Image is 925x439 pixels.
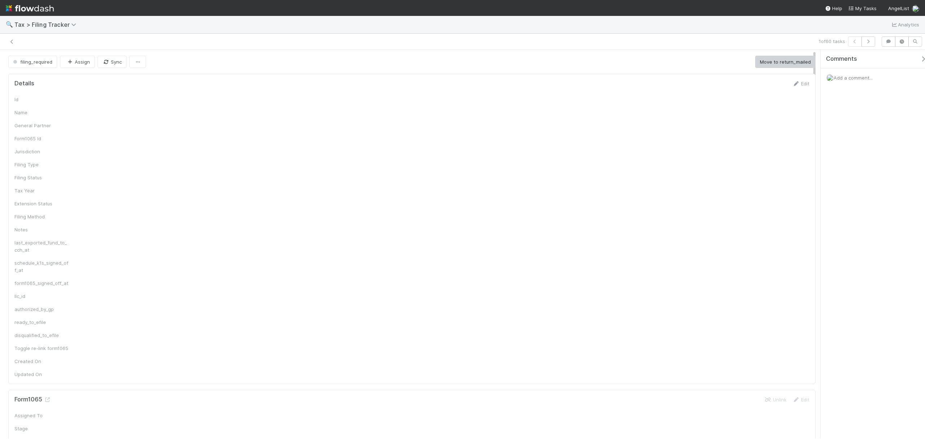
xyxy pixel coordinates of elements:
[14,200,69,207] div: Extension Status
[826,74,834,81] img: avatar_d45d11ee-0024-4901-936f-9df0a9cc3b4e.png
[14,80,34,87] h5: Details
[14,345,69,352] div: Toggle re-link form1065
[14,358,69,365] div: Created On
[6,2,54,14] img: logo-inverted-e16ddd16eac7371096b0.svg
[14,412,69,419] div: Assigned To
[14,96,69,103] div: Id
[848,5,877,11] span: My Tasks
[12,59,52,65] span: filing_required
[14,174,69,181] div: Filing Status
[912,5,919,12] img: avatar_d45d11ee-0024-4901-936f-9df0a9cc3b4e.png
[98,56,126,68] button: Sync
[792,81,809,86] a: Edit
[14,239,69,253] div: last_exported_fund_to_cch_at
[826,55,857,63] span: Comments
[14,187,69,194] div: Tax Year
[14,109,69,116] div: Name
[14,396,51,403] h5: Form1065
[14,213,69,220] div: Filing Method
[14,371,69,378] div: Updated On
[14,306,69,313] div: authorized_by_gp
[891,20,919,29] a: Analytics
[792,397,809,402] a: Edit
[819,38,845,45] span: 1 of 60 tasks
[14,293,69,300] div: llc_id
[14,21,80,28] span: Tax > Filing Tracker
[60,56,95,68] button: Assign
[14,280,69,287] div: form1065_signed_off_at
[848,5,877,12] a: My Tasks
[14,226,69,233] div: Notes
[6,21,13,27] span: 🔍
[14,135,69,142] div: Form1065 Id
[14,259,69,274] div: schedule_k1s_signed_off_at
[14,332,69,339] div: disqualified_to_efile
[8,56,57,68] button: filing_required
[825,5,842,12] div: Help
[14,319,69,326] div: ready_to_efile
[888,5,909,11] span: AngelList
[14,161,69,168] div: Filing Type
[14,148,69,155] div: Jurisdiction
[14,122,69,129] div: General Partner
[755,56,816,68] button: Move to return_mailed
[764,397,787,402] a: Unlink
[14,425,69,432] div: Stage
[834,75,873,81] span: Add a comment...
